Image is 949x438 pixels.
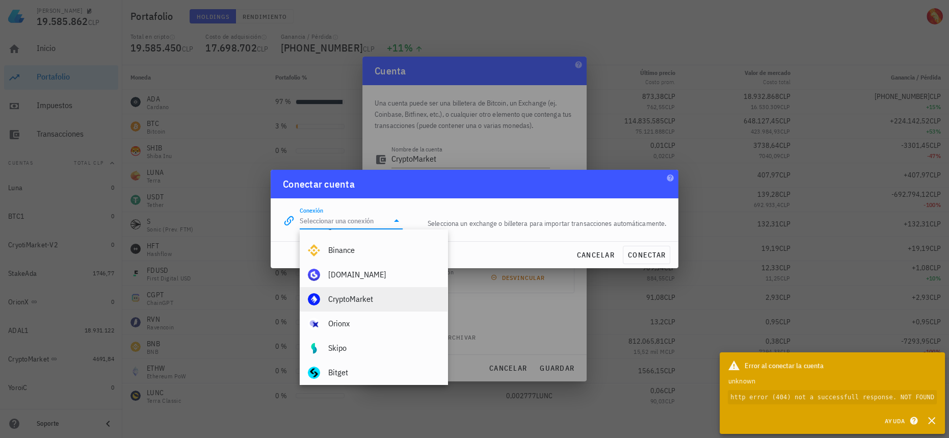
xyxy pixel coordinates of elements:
[328,270,439,279] div: [DOMAIN_NAME]
[572,246,619,264] button: cancelar
[328,245,439,255] div: Binance
[300,207,323,214] label: Conexión
[283,176,355,192] div: Conectar cuenta
[300,213,388,229] input: Seleccionar una conexión
[623,246,670,264] button: conectar
[328,368,439,377] div: Bitget
[627,250,666,260] span: conectar
[728,376,937,386] div: unknown
[576,250,615,260] span: cancelar
[744,360,824,371] span: Error al conectar la cuenta
[884,416,916,425] span: Ayuda
[328,319,439,328] div: Orionx
[328,294,439,304] div: CryptoMarket
[728,390,937,404] code: http error (404) not a successfull response. NOT FOUND
[328,343,439,353] div: Skipo
[878,414,922,428] button: Ayuda
[409,212,672,235] div: Selecciona un exchange o billetera para importar transacciones automáticamente.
